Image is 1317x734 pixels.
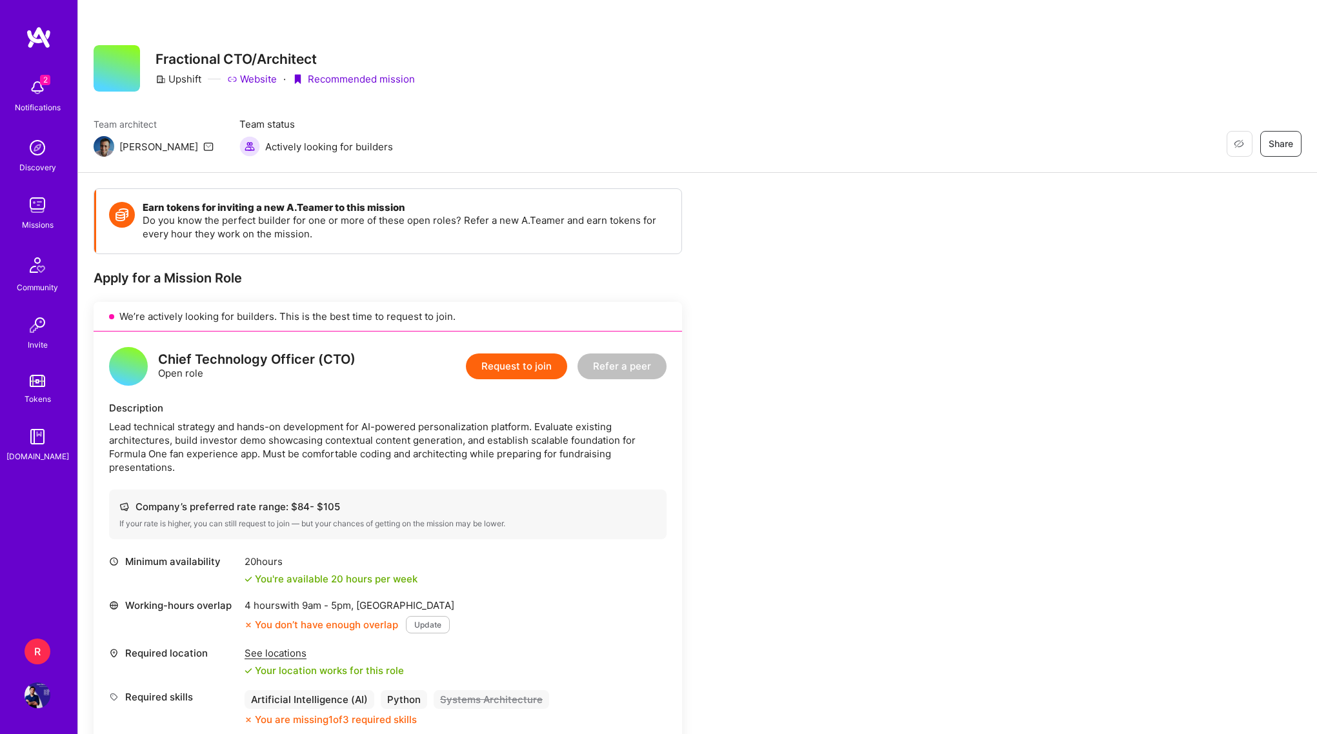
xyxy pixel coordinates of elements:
[283,72,286,86] div: ·
[109,599,238,612] div: Working-hours overlap
[15,101,61,114] div: Notifications
[245,555,417,568] div: 20 hours
[466,353,567,379] button: Request to join
[109,600,119,610] i: icon World
[119,140,198,154] div: [PERSON_NAME]
[245,572,417,586] div: You're available 20 hours per week
[239,117,393,131] span: Team status
[22,250,53,281] img: Community
[245,646,404,660] div: See locations
[94,302,682,332] div: We’re actively looking for builders. This is the best time to request to join.
[25,682,50,708] img: User Avatar
[156,51,415,67] h3: Fractional CTO/Architect
[109,555,238,568] div: Minimum availability
[156,74,166,84] i: icon CompanyGray
[25,135,50,161] img: discovery
[119,519,656,529] div: If your rate is higher, you can still request to join — but your chances of getting on the missio...
[109,646,238,660] div: Required location
[25,192,50,218] img: teamwork
[1234,139,1244,149] i: icon EyeClosed
[245,575,252,583] i: icon Check
[119,500,656,513] div: Company’s preferred rate range: $ 84 - $ 105
[434,690,549,709] div: Systems Architecture
[25,312,50,338] img: Invite
[406,616,450,633] button: Update
[6,450,69,463] div: [DOMAIN_NAME]
[109,692,119,702] i: icon Tag
[255,713,417,726] div: You are missing 1 of 3 required skills
[143,213,669,241] p: Do you know the perfect builder for one or more of these open roles? Refer a new A.Teamer and ear...
[94,270,682,286] div: Apply for a Mission Role
[109,648,119,658] i: icon Location
[109,690,238,704] div: Required skills
[26,26,52,49] img: logo
[292,72,415,86] div: Recommended mission
[109,557,119,566] i: icon Clock
[158,353,356,380] div: Open role
[143,202,669,213] h4: Earn tokens for inviting a new A.Teamer to this mission
[25,75,50,101] img: bell
[17,281,58,294] div: Community
[30,375,45,387] img: tokens
[299,599,356,611] span: 9am - 5pm ,
[109,202,135,228] img: Token icon
[292,74,303,84] i: icon PurpleRibbon
[381,690,427,709] div: Python
[239,136,260,157] img: Actively looking for builders
[19,161,56,174] div: Discovery
[203,141,214,152] i: icon Mail
[40,75,50,85] span: 2
[245,716,252,724] i: icon CloseOrange
[1269,137,1293,150] span: Share
[94,136,114,157] img: Team Architect
[25,639,50,664] div: R
[25,424,50,450] img: guide book
[245,621,252,629] i: icon CloseOrange
[21,682,54,708] a: User Avatar
[158,353,356,366] div: Chief Technology Officer (CTO)
[22,218,54,232] div: Missions
[578,353,667,379] button: Refer a peer
[94,117,214,131] span: Team architect
[25,392,51,406] div: Tokens
[109,401,667,415] div: Description
[265,140,393,154] span: Actively looking for builders
[119,502,129,511] i: icon Cash
[156,72,201,86] div: Upshift
[227,72,277,86] a: Website
[245,667,252,675] i: icon Check
[245,664,404,677] div: Your location works for this role
[245,599,454,612] div: 4 hours with [GEOGRAPHIC_DATA]
[1260,131,1302,157] button: Share
[28,338,48,352] div: Invite
[245,618,398,631] div: You don’t have enough overlap
[245,690,374,709] div: Artificial Intelligence (AI)
[21,639,54,664] a: R
[109,420,667,474] div: Lead technical strategy and hands-on development for AI-powered personalization platform. Evaluat...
